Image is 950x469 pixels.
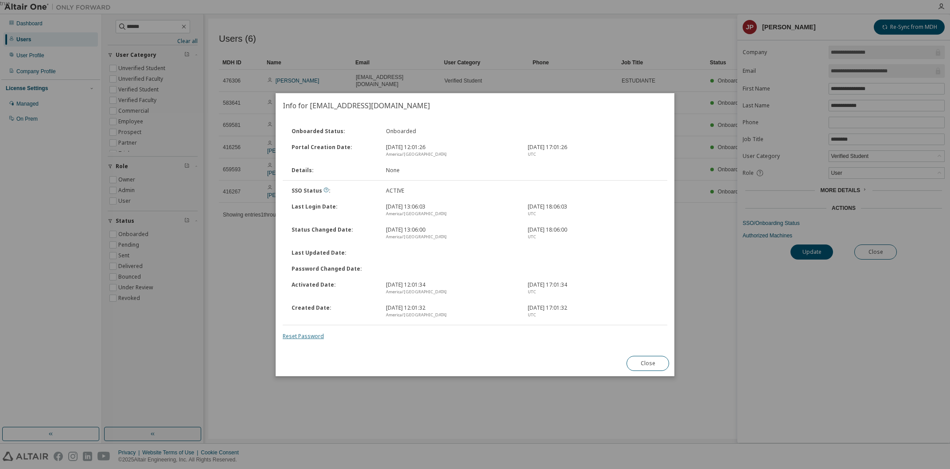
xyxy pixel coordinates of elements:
[286,128,381,135] div: Onboarded Status :
[528,311,659,319] div: UTC
[286,187,381,194] div: SSO Status :
[381,281,522,296] div: [DATE] 12:01:34
[381,203,522,217] div: [DATE] 13:06:03
[627,356,669,371] button: Close
[286,203,381,217] div: Last Login Date :
[528,210,659,217] div: UTC
[381,226,522,240] div: [DATE] 13:06:00
[522,144,664,158] div: [DATE] 17:01:26
[286,265,381,272] div: Password Changed Date :
[386,311,517,319] div: America/[GEOGRAPHIC_DATA]
[381,144,522,158] div: [DATE] 12:01:26
[522,226,664,240] div: [DATE] 18:06:00
[286,167,381,174] div: Details :
[386,233,517,240] div: America/[GEOGRAPHIC_DATA]
[386,288,517,296] div: America/[GEOGRAPHIC_DATA]
[283,332,324,340] a: Reset Password
[522,281,664,296] div: [DATE] 17:01:34
[381,187,522,194] div: ACTIVE
[386,151,517,158] div: America/[GEOGRAPHIC_DATA]
[381,128,522,135] div: Onboarded
[522,304,664,319] div: [DATE] 17:01:32
[381,167,522,174] div: None
[381,304,522,319] div: [DATE] 12:01:32
[528,151,659,158] div: UTC
[286,304,381,319] div: Created Date :
[528,288,659,296] div: UTC
[286,281,381,296] div: Activated Date :
[286,226,381,240] div: Status Changed Date :
[522,203,664,217] div: [DATE] 18:06:03
[386,210,517,217] div: America/[GEOGRAPHIC_DATA]
[286,249,381,256] div: Last Updated Date :
[528,233,659,240] div: UTC
[276,93,674,118] h2: Info for [EMAIL_ADDRESS][DOMAIN_NAME]
[286,144,381,158] div: Portal Creation Date :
